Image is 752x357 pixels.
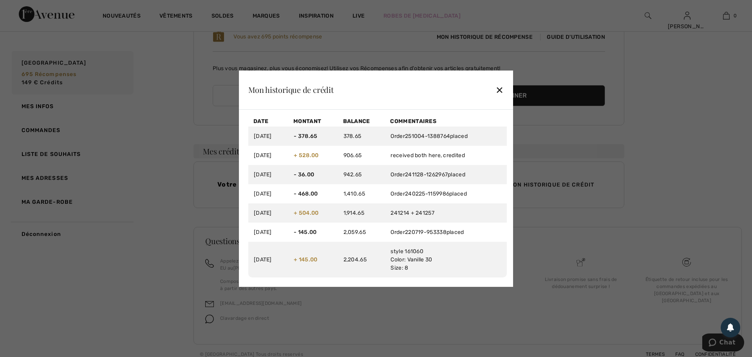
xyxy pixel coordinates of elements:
[338,203,385,223] td: 1,914.65
[338,127,385,146] td: 378.65
[405,190,449,197] a: 240225-1159986
[294,152,318,159] span: + 528.00
[248,116,288,127] th: Date
[385,203,507,223] td: 241214 + 241257
[248,242,288,277] td: [DATE]
[338,242,385,277] td: 2,204.65
[385,165,507,184] td: Order placed
[385,184,507,203] td: Order placed
[17,5,33,13] span: Chat
[248,146,288,165] td: [DATE]
[338,223,385,242] td: 2,059.65
[294,210,318,216] span: + 504.00
[405,133,450,140] a: 251004-1388764
[405,171,448,178] a: 241128-1262967
[294,171,314,178] span: - 36.00
[248,127,288,146] td: [DATE]
[338,116,385,127] th: Balance
[248,203,288,223] td: [DATE]
[338,146,385,165] td: 906.65
[248,165,288,184] td: [DATE]
[294,229,316,236] span: - 145.00
[248,223,288,242] td: [DATE]
[405,229,446,236] a: 220719-953338
[385,242,507,277] td: style 161060 Color: Vanille 30 Size: 8
[338,184,385,203] td: 1,410.65
[288,116,338,127] th: Montant
[294,133,317,140] span: - 378.65
[248,86,334,94] div: Mon historique de crédit
[248,184,288,203] td: [DATE]
[385,127,507,146] td: Order placed
[495,82,504,98] div: ✕
[385,223,507,242] td: Order placed
[385,146,507,165] td: received both here, credited
[385,116,507,127] th: Commentaires
[338,165,385,184] td: 942.65
[294,256,317,263] span: + 145.00
[294,190,318,197] span: - 468.00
